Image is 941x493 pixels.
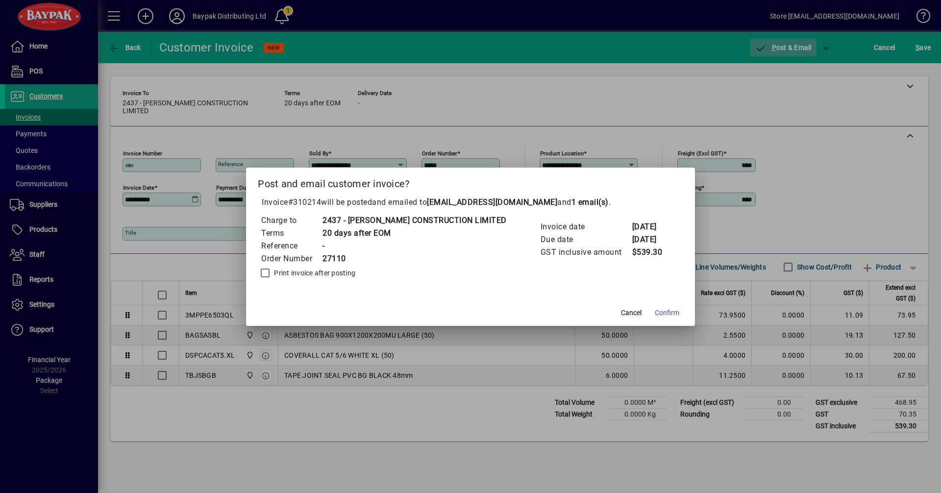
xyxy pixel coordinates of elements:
button: Confirm [651,304,683,322]
label: Print invoice after posting [272,268,355,278]
td: [DATE] [632,221,671,233]
td: $539.30 [632,246,671,259]
td: 27110 [322,252,507,265]
td: - [322,240,507,252]
span: #310214 [288,197,322,207]
span: and emailed to [372,197,609,207]
span: Confirm [655,308,679,318]
p: Invoice will be posted . [258,197,683,208]
button: Cancel [616,304,647,322]
b: 1 email(s) [571,197,609,207]
h2: Post and email customer invoice? [246,168,695,196]
td: GST inclusive amount [540,246,632,259]
span: Cancel [621,308,642,318]
td: Invoice date [540,221,632,233]
span: and [557,197,609,207]
td: Charge to [261,214,322,227]
td: Due date [540,233,632,246]
td: Terms [261,227,322,240]
b: [EMAIL_ADDRESS][DOMAIN_NAME] [427,197,557,207]
td: Order Number [261,252,322,265]
td: 2437 - [PERSON_NAME] CONSTRUCTION LIMITED [322,214,507,227]
td: 20 days after EOM [322,227,507,240]
td: Reference [261,240,322,252]
td: [DATE] [632,233,671,246]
